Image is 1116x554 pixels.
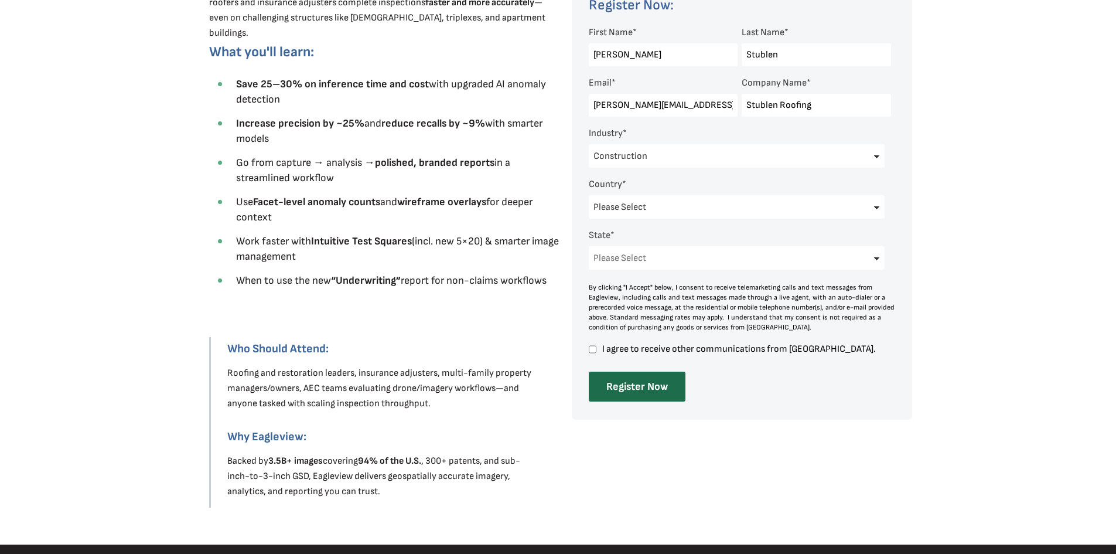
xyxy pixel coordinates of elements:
span: Company Name [742,77,807,89]
input: Register Now [589,372,685,402]
strong: reduce recalls by ~9% [381,117,485,130]
span: Country [589,179,622,190]
span: Go from capture → analysis → in a streamlined workflow [236,157,510,184]
span: with upgraded AI anomaly detection [236,78,546,106]
span: State [589,230,610,241]
span: I agree to receive other communications from [GEOGRAPHIC_DATA]. [600,344,891,354]
span: First Name [589,27,633,38]
span: Last Name [742,27,784,38]
strong: Increase precision by ~25% [236,117,364,130]
strong: “Underwriting” [331,274,401,287]
span: Roofing and restoration leaders, insurance adjusters, multi-family property managers/owners, AEC ... [227,368,531,409]
strong: wireframe overlays [397,196,486,208]
span: Email [589,77,612,89]
span: Use and for deeper context [236,196,533,223]
span: Work faster with (incl. new 5×20) & smarter image management [236,235,559,263]
span: When to use the new report for non-claims workflows [236,274,547,287]
strong: 94% of the U.S. [358,456,421,467]
span: and with smarter models [236,117,542,145]
span: Backed by covering , 300+ patents, and sub-inch-to-3-inch GSD, Eagleview delivers geospatially ac... [227,456,520,497]
strong: Intuitive Test Squares [311,235,412,247]
strong: Who Should Attend: [227,342,329,356]
input: I agree to receive other communications from [GEOGRAPHIC_DATA]. [589,344,596,355]
span: What you'll learn: [209,43,314,60]
div: By clicking "I Accept" below, I consent to receive telemarketing calls and text messages from Eag... [589,283,896,332]
strong: Save 25–30% on inference time and cost [236,78,429,90]
strong: Why Eagleview: [227,430,306,444]
strong: Facet-level anomaly counts [253,196,380,208]
span: Industry [589,128,623,139]
strong: 3.5B+ images [268,456,323,467]
strong: polished, branded reports [375,157,494,169]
